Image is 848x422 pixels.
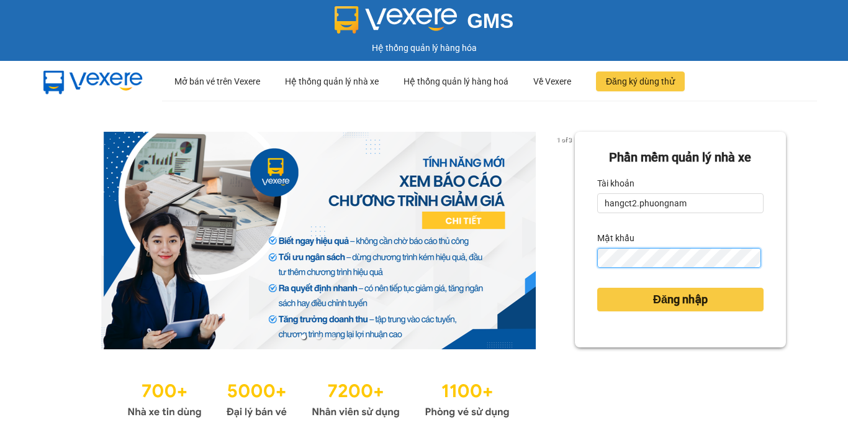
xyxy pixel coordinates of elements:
[533,62,571,101] div: Về Vexere
[597,193,764,213] input: Tài khoản
[62,132,79,349] button: previous slide / item
[316,334,321,339] li: slide item 2
[467,9,513,32] span: GMS
[127,374,510,421] img: Statistics.png
[335,19,514,29] a: GMS
[404,62,508,101] div: Hệ thống quản lý hàng hoá
[285,62,379,101] div: Hệ thống quản lý nhà xe
[553,132,575,148] p: 1 of 3
[597,173,634,193] label: Tài khoản
[31,61,155,102] img: mbUUG5Q.png
[301,334,306,339] li: slide item 1
[597,148,764,167] div: Phần mềm quản lý nhà xe
[557,132,575,349] button: next slide / item
[597,248,761,268] input: Mật khẩu
[335,6,458,34] img: logo 2
[3,41,845,55] div: Hệ thống quản lý hàng hóa
[596,71,685,91] button: Đăng ký dùng thử
[597,228,634,248] label: Mật khẩu
[597,288,764,311] button: Đăng nhập
[331,334,336,339] li: slide item 3
[606,75,675,88] span: Đăng ký dùng thử
[174,62,260,101] div: Mở bán vé trên Vexere
[653,291,708,308] span: Đăng nhập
